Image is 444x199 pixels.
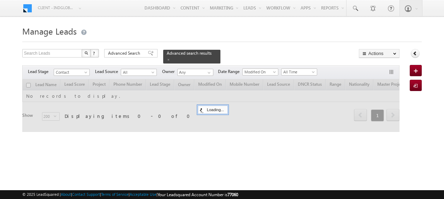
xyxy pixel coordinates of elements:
[72,192,100,197] a: Contact Support
[204,69,213,76] a: Show All Items
[198,105,228,114] div: Loading...
[93,50,96,56] span: ?
[167,50,212,56] span: Advanced search results
[54,69,88,76] span: Contact
[158,192,238,197] span: Your Leadsquared Account Number is
[121,69,157,76] a: All
[22,25,77,37] span: Manage Leads
[130,192,156,197] a: Acceptable Use
[282,69,315,75] span: All Time
[38,4,75,11] span: Client - indglobal1 (77060)
[90,49,99,58] button: ?
[242,68,278,76] a: Modified On
[28,68,54,75] span: Lead Stage
[227,192,238,197] span: 77060
[243,69,276,75] span: Modified On
[162,68,177,75] span: Owner
[61,192,71,197] a: About
[54,69,90,76] a: Contact
[177,69,213,76] input: Type to Search
[121,69,155,76] span: All
[359,49,399,58] button: Actions
[22,191,238,198] span: © 2025 LeadSquared | | | | |
[108,50,142,56] span: Advanced Search
[218,68,242,75] span: Date Range
[95,68,121,75] span: Lead Source
[84,51,88,55] img: Search
[101,192,129,197] a: Terms of Service
[281,68,317,76] a: All Time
